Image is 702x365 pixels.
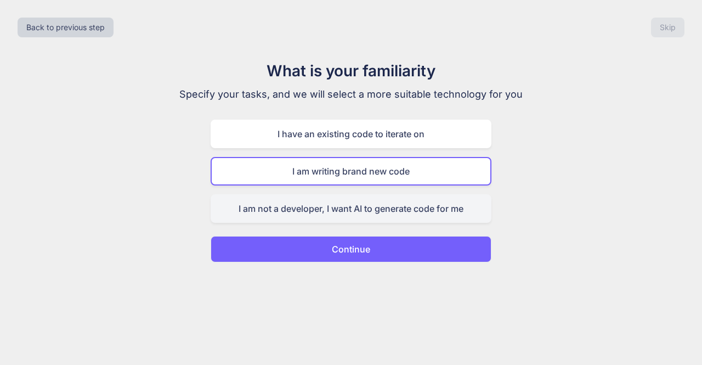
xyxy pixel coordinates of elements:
p: Continue [332,243,370,256]
div: I am not a developer, I want AI to generate code for me [211,194,491,223]
h1: What is your familiarity [167,59,535,82]
div: I have an existing code to iterate on [211,120,491,148]
button: Continue [211,236,491,262]
div: I am writing brand new code [211,157,491,186]
p: Specify your tasks, and we will select a more suitable technology for you [167,87,535,102]
button: Back to previous step [18,18,114,37]
button: Skip [651,18,684,37]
